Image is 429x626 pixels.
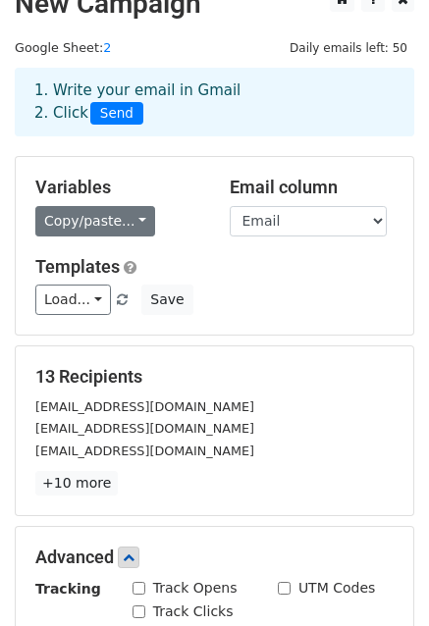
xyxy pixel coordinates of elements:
[141,285,192,315] button: Save
[35,421,254,436] small: [EMAIL_ADDRESS][DOMAIN_NAME]
[35,256,120,277] a: Templates
[298,578,375,599] label: UTM Codes
[20,79,409,125] div: 1. Write your email in Gmail 2. Click
[35,177,200,198] h5: Variables
[283,40,414,55] a: Daily emails left: 50
[35,547,394,568] h5: Advanced
[35,206,155,236] a: Copy/paste...
[283,37,414,59] span: Daily emails left: 50
[35,443,254,458] small: [EMAIL_ADDRESS][DOMAIN_NAME]
[35,399,254,414] small: [EMAIL_ADDRESS][DOMAIN_NAME]
[153,601,234,622] label: Track Clicks
[35,471,118,496] a: +10 more
[35,366,394,388] h5: 13 Recipients
[35,581,101,597] strong: Tracking
[90,102,143,126] span: Send
[230,177,395,198] h5: Email column
[331,532,429,626] iframe: Chat Widget
[35,285,111,315] a: Load...
[103,40,111,55] a: 2
[15,40,111,55] small: Google Sheet:
[153,578,238,599] label: Track Opens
